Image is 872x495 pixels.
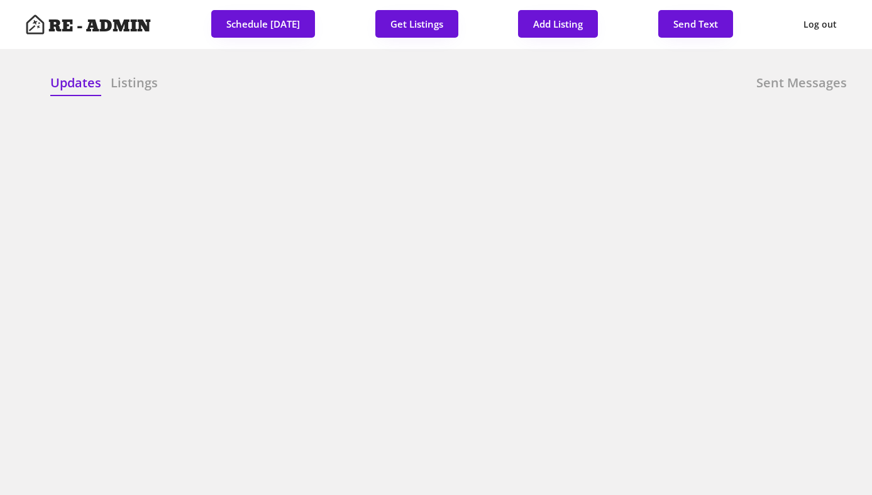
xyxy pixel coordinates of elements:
h6: Sent Messages [756,74,847,92]
button: Get Listings [375,10,458,38]
img: Artboard%201%20copy%203.svg [25,14,45,35]
h6: Updates [50,74,101,92]
h4: RE - ADMIN [48,18,151,35]
button: Send Text [658,10,733,38]
button: Log out [793,10,847,39]
h6: Listings [111,74,158,92]
button: Schedule [DATE] [211,10,315,38]
button: Add Listing [518,10,598,38]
